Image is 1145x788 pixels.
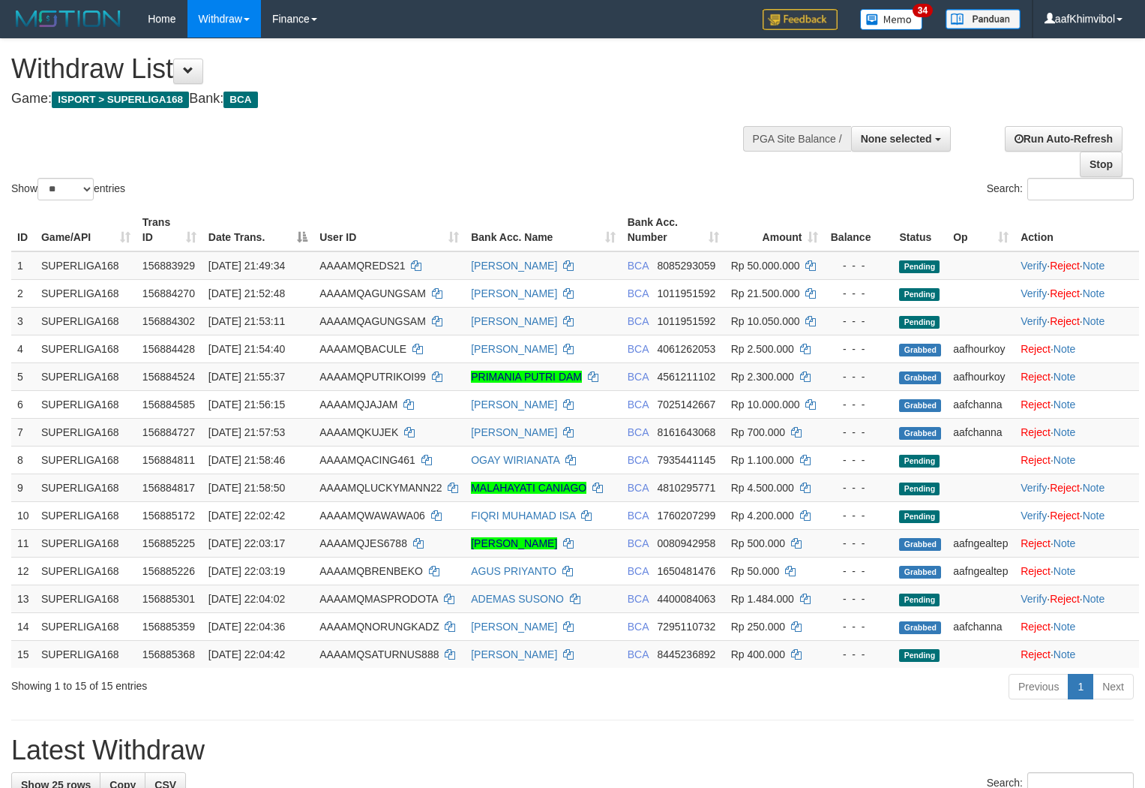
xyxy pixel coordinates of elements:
label: Search: [987,178,1134,200]
span: Rp 2.300.000 [731,371,794,383]
td: · · [1015,501,1139,529]
a: [PERSON_NAME] [471,426,557,438]
a: Stop [1080,152,1123,177]
img: panduan.png [946,9,1021,29]
span: Copy 4810295771 to clipboard [657,482,715,494]
span: Copy 1011951592 to clipboard [657,287,715,299]
span: AAAAMQAGUNGSAM [319,287,426,299]
td: SUPERLIGA168 [35,557,136,585]
a: OGAY WIRIANATA [471,454,559,466]
span: Rp 1.100.000 [731,454,794,466]
th: Date Trans.: activate to sort column descending [202,209,313,251]
span: AAAAMQWAWAWA06 [319,510,425,522]
a: Reject [1050,510,1080,522]
span: [DATE] 22:02:42 [208,510,285,522]
a: Reject [1050,593,1080,605]
td: 12 [11,557,35,585]
span: ISPORT > SUPERLIGA168 [52,92,189,108]
span: BCA [223,92,257,108]
a: Note [1083,482,1105,494]
a: Note [1054,343,1076,355]
div: - - - [830,286,887,301]
span: 156885368 [142,648,195,660]
div: - - - [830,369,887,384]
div: Showing 1 to 15 of 15 entries [11,672,466,693]
a: Reject [1050,482,1080,494]
span: BCA [628,287,649,299]
a: [PERSON_NAME] [471,343,557,355]
span: Copy 4400084063 to clipboard [657,593,715,605]
td: SUPERLIGA168 [35,529,136,557]
td: · [1015,390,1139,418]
span: Rp 50.000 [731,565,780,577]
span: [DATE] 22:04:02 [208,593,285,605]
td: SUPERLIGA168 [35,279,136,307]
th: Action [1015,209,1139,251]
span: 156884817 [142,482,195,494]
td: aafhourkoy [947,362,1015,390]
span: AAAAMQPUTRIKOI99 [319,371,426,383]
span: Copy 1760207299 to clipboard [657,510,715,522]
td: SUPERLIGA168 [35,390,136,418]
a: Reject [1021,621,1051,633]
td: SUPERLIGA168 [35,446,136,474]
td: · · [1015,251,1139,280]
a: [PERSON_NAME] [471,621,557,633]
span: BCA [628,537,649,549]
img: Feedback.jpg [763,9,838,30]
label: Show entries [11,178,125,200]
div: - - - [830,647,887,662]
span: AAAAMQSATURNUS888 [319,648,439,660]
span: None selected [861,133,932,145]
a: Reject [1021,648,1051,660]
span: 156884811 [142,454,195,466]
span: Rp 10.050.000 [731,315,800,327]
span: BCA [628,426,649,438]
td: SUPERLIGA168 [35,362,136,390]
span: BCA [628,510,649,522]
span: [DATE] 21:57:53 [208,426,285,438]
span: [DATE] 21:52:48 [208,287,285,299]
span: Pending [899,510,940,523]
td: · [1015,362,1139,390]
span: AAAAMQBRENBEKO [319,565,423,577]
a: [PERSON_NAME] [471,260,557,272]
a: MALAHAYATI CANIAGO [471,482,586,494]
span: Pending [899,316,940,329]
span: AAAAMQREDS21 [319,260,405,272]
td: 10 [11,501,35,529]
a: Verify [1021,260,1047,272]
span: [DATE] 21:58:50 [208,482,285,494]
td: · [1015,612,1139,640]
td: 4 [11,335,35,362]
a: Reject [1021,454,1051,466]
td: · [1015,446,1139,474]
a: Note [1083,593,1105,605]
span: Rp 2.500.000 [731,343,794,355]
td: · [1015,557,1139,585]
span: Rp 21.500.000 [731,287,800,299]
td: · [1015,529,1139,557]
a: [PERSON_NAME] [471,537,557,549]
span: Pending [899,260,940,273]
span: Grabbed [899,566,941,579]
a: Note [1054,565,1076,577]
a: Note [1054,426,1076,438]
span: AAAAMQJAJAM [319,399,397,411]
a: Note [1054,621,1076,633]
span: Copy 4561211102 to clipboard [657,371,715,383]
span: Copy 0080942958 to clipboard [657,537,715,549]
th: Bank Acc. Number: activate to sort column ascending [622,209,725,251]
span: AAAAMQACING461 [319,454,415,466]
span: 156884428 [142,343,195,355]
h1: Withdraw List [11,54,748,84]
a: [PERSON_NAME] [471,315,557,327]
span: Pending [899,649,940,662]
td: 14 [11,612,35,640]
span: [DATE] 21:55:37 [208,371,285,383]
span: BCA [628,399,649,411]
span: BCA [628,565,649,577]
a: AGUS PRIYANTO [471,565,556,577]
td: SUPERLIGA168 [35,335,136,362]
a: Previous [1009,674,1069,699]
